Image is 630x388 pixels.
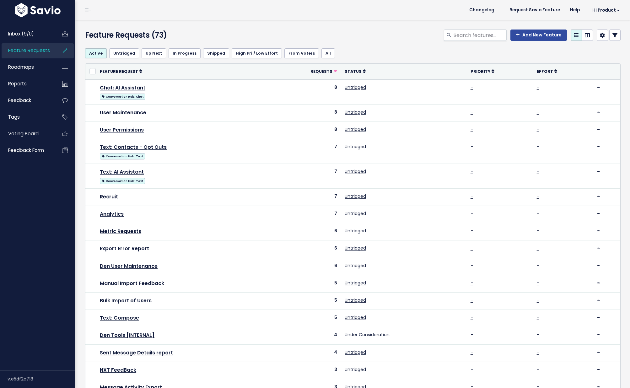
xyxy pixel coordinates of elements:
[537,168,539,175] a: -
[269,79,341,104] td: 8
[8,30,34,37] span: Inbox (9/0)
[537,68,557,74] a: Effort
[537,262,539,269] a: -
[453,30,507,41] input: Search features...
[100,331,154,339] a: Den Tools [INTERNAL]
[345,68,366,74] a: Status
[2,77,52,91] a: Reports
[345,314,366,321] a: Untriaged
[2,110,52,124] a: Tags
[8,147,44,154] span: Feedback form
[345,84,366,90] a: Untriaged
[2,127,52,141] a: Voting Board
[471,314,473,321] a: -
[345,245,366,251] a: Untriaged
[169,48,201,58] a: In Progress
[345,262,366,269] a: Untriaged
[537,297,539,303] a: -
[345,69,362,74] span: Status
[100,228,141,235] a: Metric Requests
[269,344,341,362] td: 4
[310,69,332,74] span: Requests
[471,245,473,251] a: -
[100,68,142,74] a: Feature Request
[2,27,52,41] a: Inbox (9/0)
[310,68,337,74] a: Requests
[471,228,473,234] a: -
[471,210,473,217] a: -
[345,297,366,303] a: Untriaged
[2,93,52,108] a: Feedback
[269,139,341,164] td: 7
[537,126,539,132] a: -
[8,130,39,137] span: Voting Board
[269,164,341,188] td: 7
[100,245,149,252] a: Export Error Report
[100,92,145,100] a: Conversation Hub: Chat
[100,366,136,374] a: NXT FeedBack
[13,3,62,17] img: logo-white.9d6f32f41409.svg
[471,331,473,338] a: -
[537,314,539,321] a: -
[510,30,567,41] a: Add New Feature
[471,193,473,199] a: -
[100,168,144,175] a: Text: AI Assistant
[471,143,473,150] a: -
[345,366,366,373] a: Untriaged
[471,366,473,373] a: -
[100,109,146,116] a: User Maintenance
[585,5,625,15] a: Hi Product
[345,228,366,234] a: Untriaged
[100,262,158,270] a: Den User Maintenance
[345,126,366,132] a: Untriaged
[100,69,138,74] span: Feature Request
[471,280,473,286] a: -
[269,293,341,310] td: 5
[100,177,145,185] a: Conversation Hub: Text
[8,371,75,387] div: v.e5df2c718
[471,84,473,90] a: -
[100,210,124,218] a: Analytics
[269,206,341,223] td: 7
[269,188,341,206] td: 7
[100,193,118,200] a: Recruit
[100,178,145,184] span: Conversation Hub: Text
[203,48,229,58] a: Shipped
[2,143,52,158] a: Feedback form
[142,48,166,58] a: Up Next
[100,143,167,151] a: Text: Contacts - Opt Outs
[8,47,50,54] span: Feature Requests
[471,262,473,269] a: -
[269,327,341,344] td: 4
[537,69,553,74] span: Effort
[345,143,366,150] a: Untriaged
[345,210,366,217] a: Untriaged
[85,48,107,58] a: Active
[345,168,366,175] a: Untriaged
[345,193,366,199] a: Untriaged
[345,349,366,355] a: Untriaged
[269,240,341,258] td: 6
[2,60,52,74] a: Roadmaps
[537,228,539,234] a: -
[537,109,539,115] a: -
[100,314,139,321] a: Text: Compose
[2,43,52,58] a: Feature Requests
[471,126,473,132] a: -
[100,152,145,160] a: Conversation Hub: Text
[269,362,341,379] td: 3
[504,5,565,15] a: Request Savio Feature
[537,349,539,355] a: -
[100,349,173,356] a: Sent Message Details report
[8,97,31,104] span: Feedback
[269,121,341,139] td: 8
[100,94,145,100] span: Conversation Hub: Chat
[100,126,144,133] a: User Permissions
[345,109,366,115] a: Untriaged
[471,109,473,115] a: -
[8,114,20,120] span: Tags
[100,153,145,159] span: Conversation Hub: Text
[471,68,494,74] a: Priority
[471,69,490,74] span: Priority
[471,297,473,303] a: -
